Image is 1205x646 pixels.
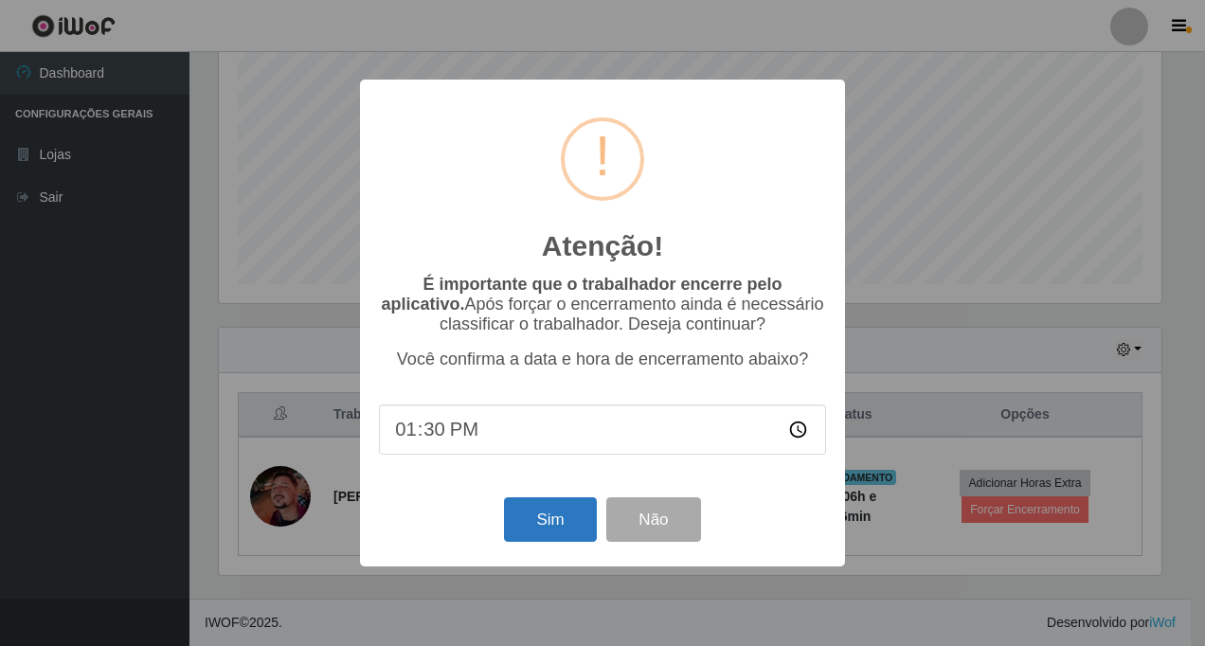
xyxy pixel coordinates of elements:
p: Você confirma a data e hora de encerramento abaixo? [379,350,826,369]
p: Após forçar o encerramento ainda é necessário classificar o trabalhador. Deseja continuar? [379,275,826,334]
b: É importante que o trabalhador encerre pelo aplicativo. [381,275,782,314]
button: Sim [504,497,596,542]
button: Não [606,497,700,542]
h2: Atenção! [542,229,663,263]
